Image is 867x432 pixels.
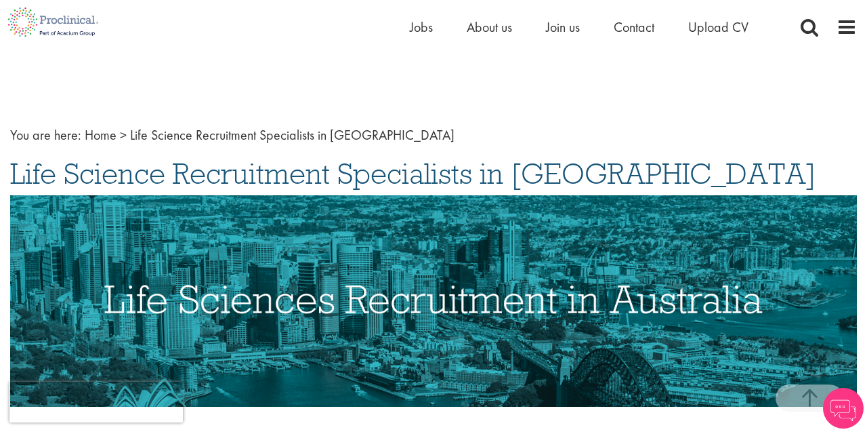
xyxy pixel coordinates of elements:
img: Chatbot [823,388,864,429]
a: breadcrumb link [85,126,117,144]
a: Join us [546,18,580,36]
a: Jobs [410,18,433,36]
a: About us [467,18,512,36]
span: Life Science Recruitment Specialists in [GEOGRAPHIC_DATA] [10,155,816,192]
a: Contact [614,18,654,36]
span: You are here: [10,126,81,144]
span: > [120,126,127,144]
a: Upload CV [688,18,748,36]
span: Life Science Recruitment Specialists in [GEOGRAPHIC_DATA] [130,126,454,144]
img: Life Sciences Recruitment in Australia [10,195,857,408]
iframe: reCAPTCHA [9,382,183,423]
